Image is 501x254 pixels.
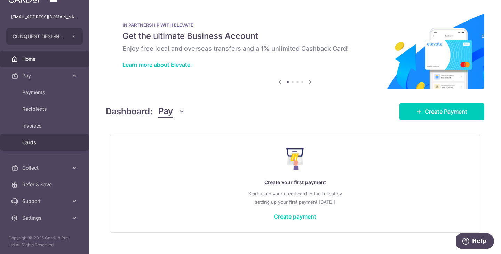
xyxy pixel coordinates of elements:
[22,72,68,79] span: Pay
[6,28,83,45] button: CONQUEST DESIGN GROUP PTE. LTD.
[22,89,68,96] span: Payments
[11,14,78,21] p: [EMAIL_ADDRESS][DOMAIN_NAME]
[22,214,68,221] span: Settings
[22,139,68,146] span: Cards
[124,189,466,206] p: Start using your credit card to the fullest by setting up your first payment [DATE]!
[22,164,68,171] span: Collect
[22,181,68,188] span: Refer & Save
[13,33,64,40] span: CONQUEST DESIGN GROUP PTE. LTD.
[425,107,467,116] span: Create Payment
[399,103,484,120] a: Create Payment
[158,105,185,118] button: Pay
[456,233,494,251] iframe: Opens a widget where you can find more information
[122,31,468,42] h5: Get the ultimate Business Account
[106,11,484,89] img: Renovation banner
[274,213,316,220] a: Create payment
[106,105,153,118] h4: Dashboard:
[22,122,68,129] span: Invoices
[22,56,68,63] span: Home
[286,148,304,170] img: Make Payment
[158,105,173,118] span: Pay
[22,198,68,205] span: Support
[122,44,468,53] h6: Enjoy free local and overseas transfers and a 1% unlimited Cashback Card!
[122,61,190,68] a: Learn more about Elevate
[124,178,466,187] p: Create your first payment
[122,22,468,28] p: IN PARTNERSHIP WITH ELEVATE
[22,106,68,113] span: Recipients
